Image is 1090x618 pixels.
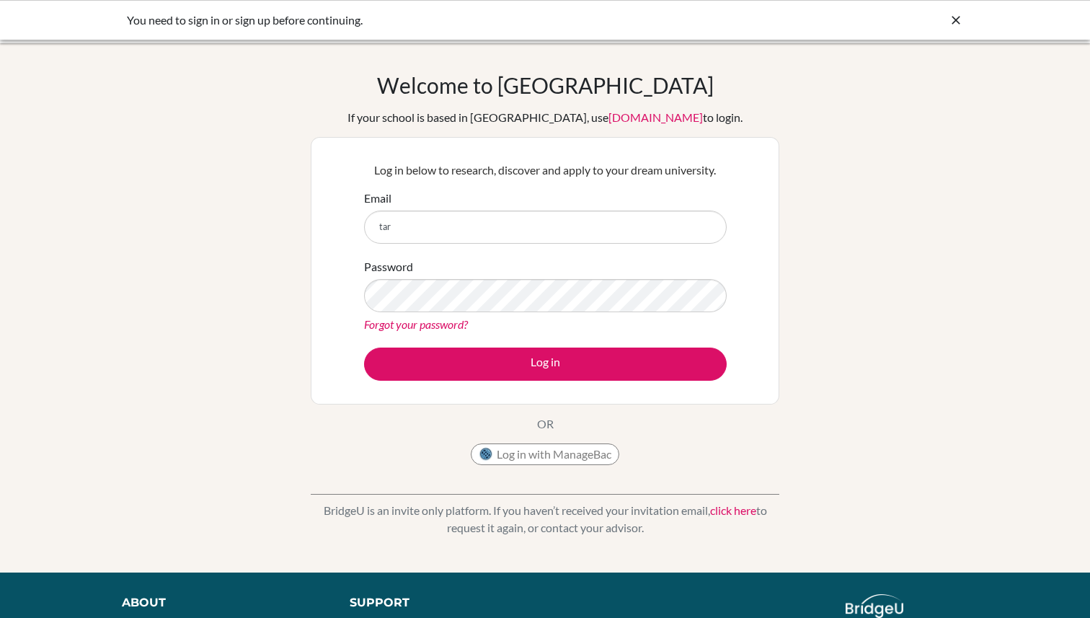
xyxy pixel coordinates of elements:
[127,12,747,29] div: You need to sign in or sign up before continuing.
[608,110,703,124] a: [DOMAIN_NAME]
[377,72,714,98] h1: Welcome to [GEOGRAPHIC_DATA]
[311,502,779,537] p: BridgeU is an invite only platform. If you haven’t received your invitation email, to request it ...
[471,443,619,465] button: Log in with ManageBac
[364,258,413,275] label: Password
[710,503,756,517] a: click here
[537,415,554,433] p: OR
[347,109,743,126] div: If your school is based in [GEOGRAPHIC_DATA], use to login.
[364,162,727,179] p: Log in below to research, discover and apply to your dream university.
[350,594,530,612] div: Support
[364,190,391,207] label: Email
[364,348,727,381] button: Log in
[364,317,468,331] a: Forgot your password?
[846,594,904,618] img: logo_white@2x-f4f0deed5e89b7ecb1c2cc34c3e3d731f90f0f143d5ea2071677605dd97b5244.png
[122,594,317,612] div: About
